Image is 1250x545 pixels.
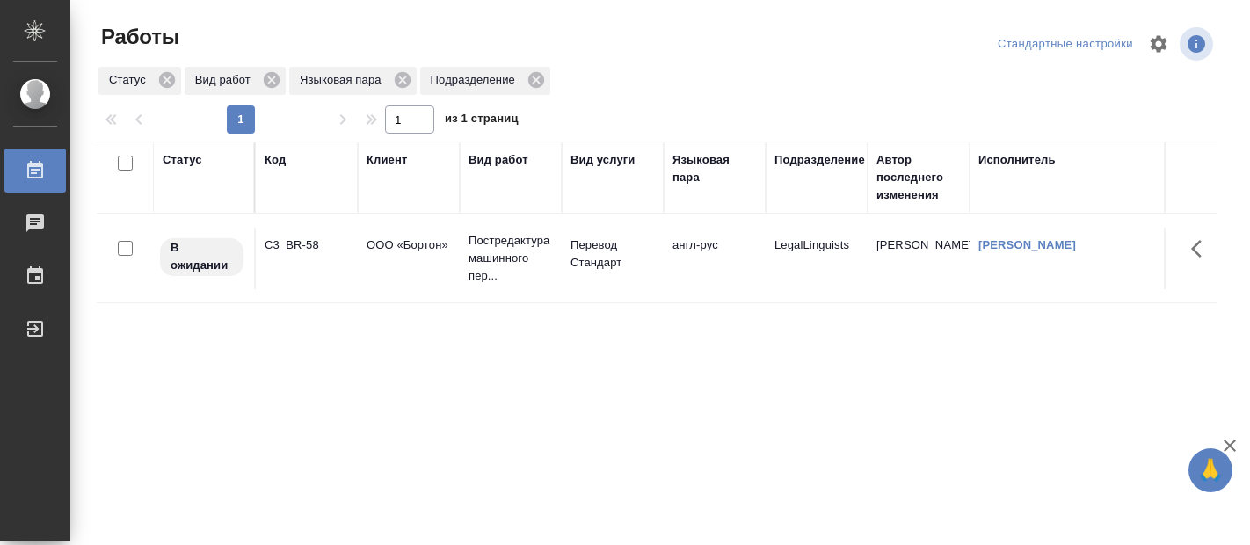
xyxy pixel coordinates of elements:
[876,151,961,204] div: Автор последнего изменения
[98,67,181,95] div: Статус
[1137,23,1180,65] span: Настроить таблицу
[766,228,868,289] td: LegalLinguists
[195,71,257,89] p: Вид работ
[978,151,1056,169] div: Исполнитель
[300,71,388,89] p: Языковая пара
[978,238,1076,251] a: [PERSON_NAME]
[367,151,407,169] div: Клиент
[109,71,152,89] p: Статус
[993,31,1137,58] div: split button
[570,236,655,272] p: Перевод Стандарт
[868,228,970,289] td: [PERSON_NAME]
[431,71,521,89] p: Подразделение
[672,151,757,186] div: Языковая пара
[97,23,179,51] span: Работы
[163,151,202,169] div: Статус
[171,239,233,274] p: В ожидании
[774,151,865,169] div: Подразделение
[265,236,349,254] div: C3_BR-58
[1195,452,1225,489] span: 🙏
[289,67,417,95] div: Языковая пара
[158,236,245,278] div: Исполнитель назначен, приступать к работе пока рано
[570,151,636,169] div: Вид услуги
[420,67,550,95] div: Подразделение
[367,236,451,254] p: ООО «Бортон»
[1180,27,1217,61] span: Посмотреть информацию
[185,67,286,95] div: Вид работ
[265,151,286,169] div: Код
[445,108,519,134] span: из 1 страниц
[1181,228,1223,270] button: Здесь прячутся важные кнопки
[1188,448,1232,492] button: 🙏
[664,228,766,289] td: англ-рус
[469,151,528,169] div: Вид работ
[469,232,553,285] p: Постредактура машинного пер...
